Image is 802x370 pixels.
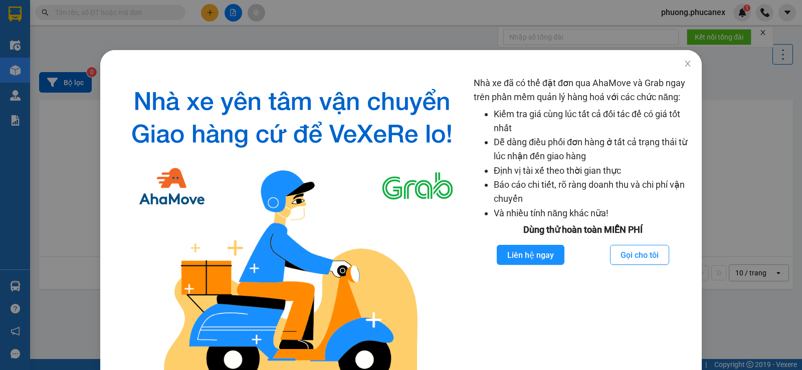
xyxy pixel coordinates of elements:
[674,50,702,78] button: Close
[474,223,692,237] div: Dùng thử hoàn toàn MIỄN PHÍ
[497,245,564,265] button: Liên hệ ngay
[507,249,554,261] span: Liên hệ ngay
[610,245,669,265] button: Gọi cho tôi
[494,135,692,164] li: Dễ dàng điều phối đơn hàng ở tất cả trạng thái từ lúc nhận đến giao hàng
[494,107,692,136] li: Kiểm tra giá cùng lúc tất cả đối tác để có giá tốt nhất
[684,60,692,68] span: close
[494,178,692,206] li: Báo cáo chi tiết, rõ ràng doanh thu và chi phí vận chuyển
[621,249,659,261] span: Gọi cho tôi
[494,164,692,178] li: Định vị tài xế theo thời gian thực
[494,206,692,220] li: Và nhiều tính năng khác nữa!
